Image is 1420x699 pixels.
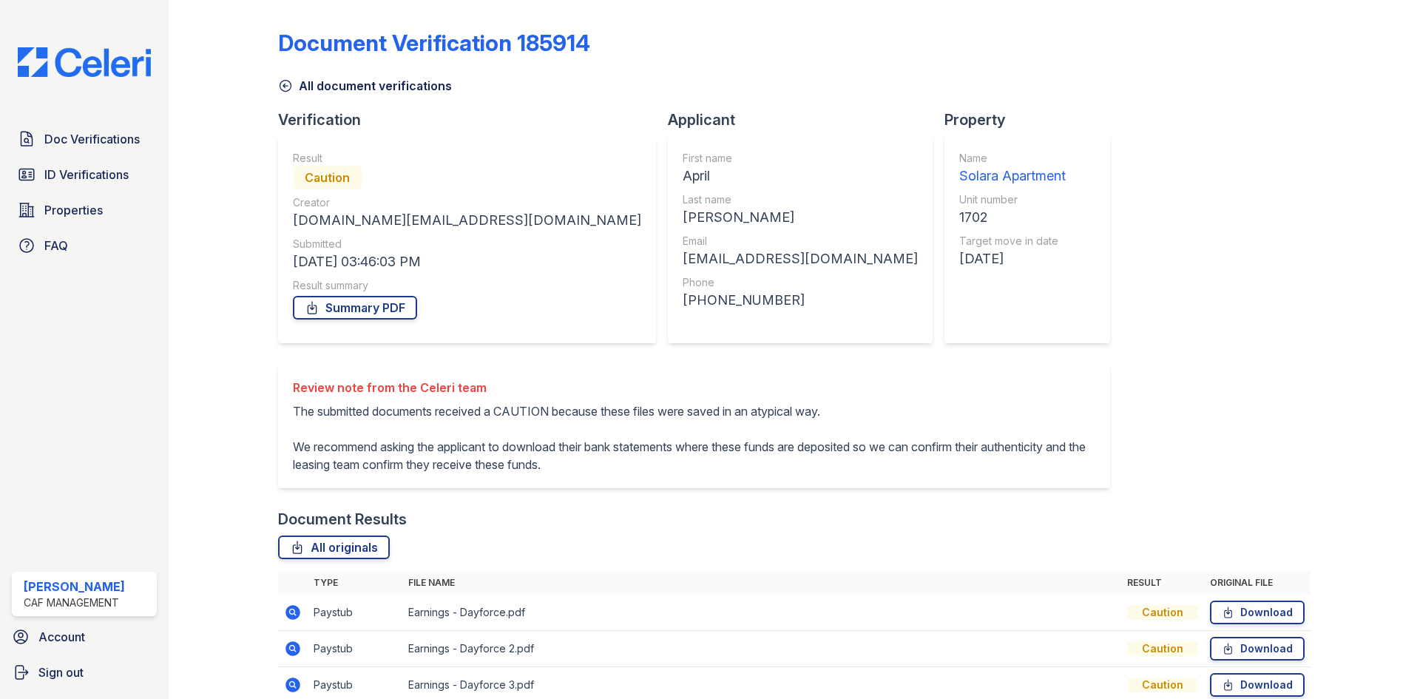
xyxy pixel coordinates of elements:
a: All originals [278,536,390,559]
a: Sign out [6,658,163,687]
a: Download [1210,637,1305,661]
span: ID Verifications [44,166,129,183]
div: Creator [293,195,641,210]
div: [EMAIL_ADDRESS][DOMAIN_NAME] [683,249,918,269]
a: Download [1210,601,1305,624]
td: Earnings - Dayforce 2.pdf [402,631,1121,667]
div: First name [683,151,918,166]
div: Result [293,151,641,166]
div: Phone [683,275,918,290]
div: [DATE] 03:46:03 PM [293,251,641,272]
a: Account [6,622,163,652]
th: Original file [1204,571,1311,595]
div: Review note from the Celeri team [293,379,1095,396]
a: Properties [12,195,157,225]
div: Property [944,109,1122,130]
a: ID Verifications [12,160,157,189]
div: Submitted [293,237,641,251]
td: Earnings - Dayforce.pdf [402,595,1121,631]
a: Summary PDF [293,296,417,320]
p: The submitted documents received a CAUTION because these files were saved in an atypical way. We ... [293,402,1095,473]
td: Paystub [308,595,402,631]
span: Properties [44,201,103,219]
div: Caution [1127,641,1198,656]
span: Account [38,628,85,646]
div: April [683,166,918,186]
span: FAQ [44,237,68,254]
div: Result summary [293,278,641,293]
div: Solara Apartment [959,166,1066,186]
div: [DATE] [959,249,1066,269]
div: CAF Management [24,595,125,610]
div: Caution [1127,605,1198,620]
th: Type [308,571,402,595]
div: Target move in date [959,234,1066,249]
a: Download [1210,673,1305,697]
div: Caution [293,166,362,189]
div: Document Results [278,509,407,530]
div: [PERSON_NAME] [24,578,125,595]
th: Result [1121,571,1204,595]
a: FAQ [12,231,157,260]
span: Sign out [38,663,84,681]
div: Verification [278,109,668,130]
div: Applicant [668,109,944,130]
div: 1702 [959,207,1066,228]
a: All document verifications [278,77,452,95]
div: [PERSON_NAME] [683,207,918,228]
div: Caution [1127,678,1198,692]
div: Name [959,151,1066,166]
span: Doc Verifications [44,130,140,148]
div: Last name [683,192,918,207]
td: Paystub [308,631,402,667]
div: Email [683,234,918,249]
div: [PHONE_NUMBER] [683,290,918,311]
img: CE_Logo_Blue-a8612792a0a2168367f1c8372b55b34899dd931a85d93a1a3d3e32e68fde9ad4.png [6,47,163,77]
div: [DOMAIN_NAME][EMAIL_ADDRESS][DOMAIN_NAME] [293,210,641,231]
a: Name Solara Apartment [959,151,1066,186]
a: Doc Verifications [12,124,157,154]
div: Document Verification 185914 [278,30,590,56]
div: Unit number [959,192,1066,207]
th: File name [402,571,1121,595]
